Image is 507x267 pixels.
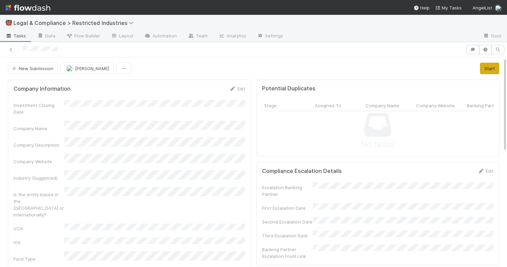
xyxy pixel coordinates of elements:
span: Company Website [416,102,455,109]
span: AngelList [473,5,492,10]
div: Is the entity based in the [GEOGRAPHIC_DATA] or internationally? [14,191,64,218]
a: Flow Builder [61,31,105,42]
a: Layout [105,31,139,42]
span: 👹 [5,20,12,26]
a: Data [32,31,61,42]
a: My Tasks [435,4,462,11]
a: Edit [229,86,245,91]
div: IOS [14,239,64,246]
a: Team [182,31,213,42]
span: Stage [264,102,277,109]
img: logo-inverted-e16ddd16eac7371096b0.svg [5,2,50,13]
div: Company Description [14,142,64,148]
h5: Potential Duplicates [262,85,315,92]
div: Industry (Suggested) [14,175,64,181]
span: New Submission [11,66,53,71]
a: Settings [252,31,288,42]
div: Help [413,4,430,11]
div: Escalation Banking Partner [262,184,313,198]
div: Company Website [14,158,64,165]
img: avatar_c545aa83-7101-4841-8775-afeaaa9cc762.png [495,5,502,11]
div: Banking Partner Escalation Front Link [262,246,313,260]
div: Company Name [14,125,64,132]
h5: Compliance Escalation Details [262,168,342,175]
span: Flow Builder [66,32,100,39]
button: New Submission [8,63,58,74]
span: Tasks [5,32,26,39]
a: Edit [478,168,493,174]
a: Automation [139,31,182,42]
span: No tasks [361,138,395,151]
span: Company Name [365,102,399,109]
div: Second Escalation Date [262,218,313,225]
div: Fund Type [14,256,64,262]
h5: Company Information [14,86,71,92]
img: avatar_c545aa83-7101-4841-8775-afeaaa9cc762.png [66,65,73,72]
div: Investment Closing Date [14,102,64,115]
div: VCA [14,225,64,232]
span: [PERSON_NAME] [75,66,109,71]
span: Legal & Compliance > Restricted Industries [14,20,137,26]
button: [PERSON_NAME] [60,63,113,74]
a: Docs [478,31,507,42]
a: Analytics [213,31,252,42]
div: First Escalation Date [262,205,313,211]
span: My Tasks [435,5,462,10]
button: Start [480,63,499,74]
div: Third Escalation Date [262,232,313,239]
span: Assigned To [315,102,341,109]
